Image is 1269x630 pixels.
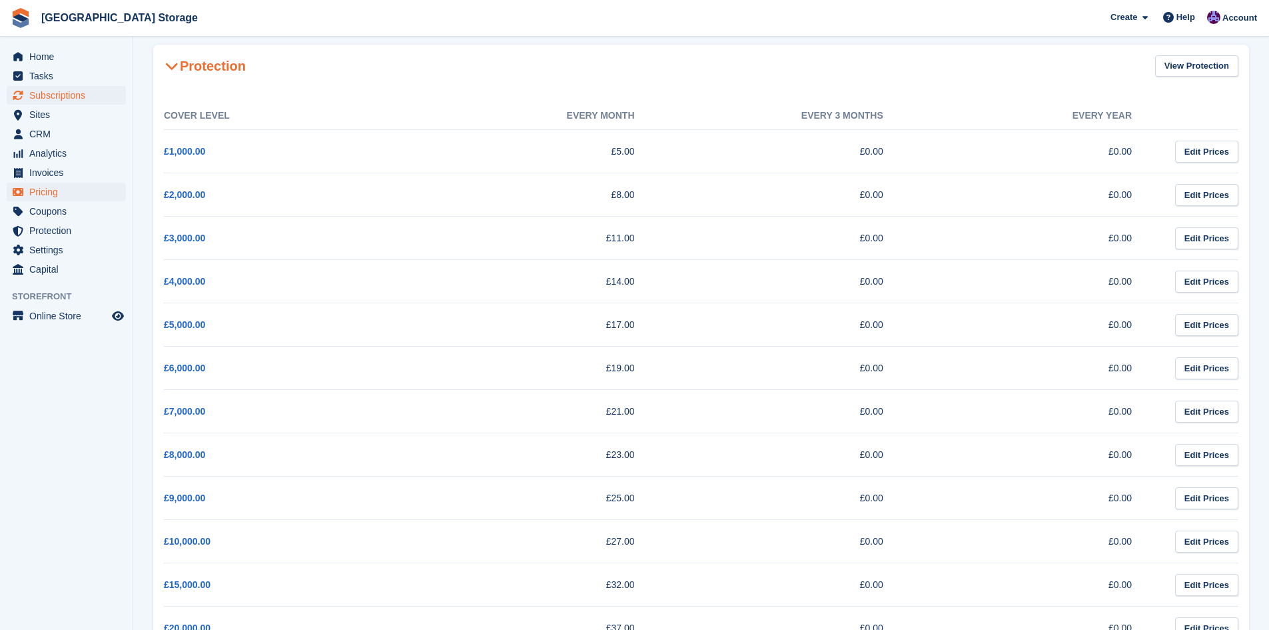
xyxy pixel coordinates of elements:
[412,520,661,563] td: £27.00
[164,579,211,590] a: £15,000.00
[661,102,910,130] th: Every 3 months
[412,347,661,390] td: £19.00
[164,363,205,373] a: £6,000.00
[29,86,109,105] span: Subscriptions
[29,144,109,163] span: Analytics
[412,130,661,173] td: £5.00
[164,189,205,200] a: £2,000.00
[910,217,1158,260] td: £0.00
[910,260,1158,303] td: £0.00
[7,86,126,105] a: menu
[29,202,109,221] span: Coupons
[1175,357,1238,379] a: Edit Prices
[164,233,205,243] a: £3,000.00
[910,347,1158,390] td: £0.00
[412,433,661,477] td: £23.00
[412,477,661,520] td: £25.00
[412,390,661,433] td: £21.00
[1176,11,1195,24] span: Help
[1175,141,1238,163] a: Edit Prices
[7,125,126,143] a: menu
[29,163,109,182] span: Invoices
[7,47,126,66] a: menu
[164,406,205,417] a: £7,000.00
[1175,574,1238,596] a: Edit Prices
[661,260,910,303] td: £0.00
[1175,401,1238,423] a: Edit Prices
[1175,227,1238,249] a: Edit Prices
[29,67,109,85] span: Tasks
[910,433,1158,477] td: £0.00
[164,58,246,74] h2: Protection
[661,303,910,347] td: £0.00
[1175,184,1238,206] a: Edit Prices
[910,130,1158,173] td: £0.00
[661,173,910,217] td: £0.00
[7,105,126,124] a: menu
[1110,11,1137,24] span: Create
[661,520,910,563] td: £0.00
[910,102,1158,130] th: Every year
[164,276,205,287] a: £4,000.00
[7,241,126,259] a: menu
[661,477,910,520] td: £0.00
[7,202,126,221] a: menu
[661,390,910,433] td: £0.00
[29,260,109,279] span: Capital
[910,520,1158,563] td: £0.00
[1175,444,1238,466] a: Edit Prices
[164,536,211,547] a: £10,000.00
[910,477,1158,520] td: £0.00
[661,563,910,607] td: £0.00
[29,241,109,259] span: Settings
[7,67,126,85] a: menu
[7,144,126,163] a: menu
[12,290,133,303] span: Storefront
[29,105,109,124] span: Sites
[1207,11,1220,24] img: Hollie Harvey
[661,130,910,173] td: £0.00
[110,308,126,324] a: Preview store
[661,347,910,390] td: £0.00
[412,102,661,130] th: Every month
[164,102,412,130] th: Cover Level
[661,433,910,477] td: £0.00
[661,217,910,260] td: £0.00
[29,221,109,240] span: Protection
[164,449,205,460] a: £8,000.00
[412,303,661,347] td: £17.00
[29,47,109,66] span: Home
[29,183,109,201] span: Pricing
[1155,55,1238,77] a: View Protection
[36,7,203,29] a: [GEOGRAPHIC_DATA] Storage
[910,390,1158,433] td: £0.00
[910,563,1158,607] td: £0.00
[412,260,661,303] td: £14.00
[29,307,109,325] span: Online Store
[11,8,31,28] img: stora-icon-8386f47178a22dfd0bd8f6a31ec36ba5ce8667c1dd55bd0f319d3a0aa187defe.svg
[7,163,126,182] a: menu
[412,173,661,217] td: £8.00
[910,173,1158,217] td: £0.00
[1175,531,1238,553] a: Edit Prices
[412,563,661,607] td: £32.00
[7,183,126,201] a: menu
[1175,487,1238,509] a: Edit Prices
[412,217,661,260] td: £11.00
[1175,271,1238,293] a: Edit Prices
[910,303,1158,347] td: £0.00
[164,146,205,157] a: £1,000.00
[7,260,126,279] a: menu
[7,221,126,240] a: menu
[1222,11,1257,25] span: Account
[29,125,109,143] span: CRM
[164,319,205,330] a: £5,000.00
[1175,314,1238,336] a: Edit Prices
[164,493,205,503] a: £9,000.00
[7,307,126,325] a: menu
